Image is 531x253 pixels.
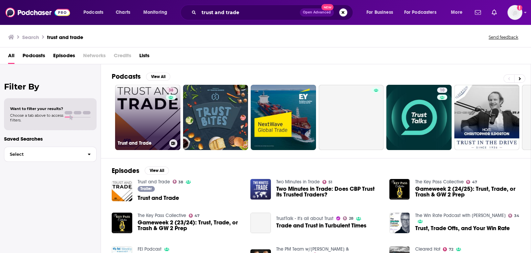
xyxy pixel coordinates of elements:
[489,7,499,18] a: Show notifications dropdown
[507,5,522,20] button: Show profile menu
[443,247,453,251] a: 72
[114,50,131,64] span: Credits
[415,179,463,185] a: The Key Pass Collective
[115,85,180,150] a: 38Trust and Trade
[173,180,183,184] a: 38
[112,167,169,175] a: EpisodesView All
[143,8,167,17] span: Monitoring
[189,214,200,218] a: 47
[79,7,112,18] button: open menu
[386,85,452,150] a: 10
[22,34,39,40] h3: Search
[517,5,522,10] svg: Add a profile image
[47,34,83,40] h3: trust and trade
[83,50,106,64] span: Networks
[138,246,162,252] a: FEI Podcast
[166,87,176,93] a: 38
[23,50,45,64] a: Podcasts
[138,213,186,218] a: The Key Pass Collective
[507,5,522,20] img: User Profile
[53,50,75,64] a: Episodes
[449,248,453,251] span: 72
[303,11,331,14] span: Open Advanced
[138,179,170,185] a: Trust and Trade
[415,213,505,218] a: The Win Rate Podcast with Andy Paul
[415,225,509,231] a: Trust, Trade Offs, and Your Win Rate
[138,220,243,231] a: Gameweek 2 (23/24): Trust, Trade, or Trash & GW 2 Prep
[508,214,519,218] a: 34
[250,179,271,200] img: Two Minutes in Trade: Does CBP Trust its Trusted Traders?
[187,5,359,20] div: Search podcasts, credits, & more...
[415,246,440,252] a: Cleared Hot
[112,72,170,81] a: PodcastsView All
[139,7,176,18] button: open menu
[111,7,134,18] a: Charts
[112,72,141,81] h2: Podcasts
[4,82,97,92] h2: Filter By
[116,8,130,17] span: Charts
[321,4,333,10] span: New
[507,5,522,20] span: Logged in as TeemsPR
[487,34,520,40] button: Send feedback
[472,181,477,184] span: 47
[389,213,410,233] img: Trust, Trade Offs, and Your Win Rate
[139,50,149,64] a: Lists
[451,8,462,17] span: More
[328,181,332,184] span: 51
[300,8,334,16] button: Open AdvancedNew
[276,223,366,228] a: Trade and Trust in Turbulent Times
[140,187,152,191] span: Trailer
[415,186,520,197] a: Gameweek 2 (24/25): Trust, Trade, or Trash & GW 2 Prep
[145,167,169,175] button: View All
[349,217,353,220] span: 28
[250,213,271,233] a: Trade and Trust in Turbulent Times
[404,8,436,17] span: For Podcasters
[178,181,183,184] span: 38
[389,179,410,200] img: Gameweek 2 (24/25): Trust, Trade, or Trash & GW 2 Prep
[446,7,471,18] button: open menu
[4,147,97,162] button: Select
[10,113,63,122] span: Choose a tab above to access filters.
[10,106,63,111] span: Want to filter your results?
[169,87,173,94] span: 38
[343,216,353,220] a: 28
[118,140,167,146] h3: Trust and Trade
[138,195,179,201] a: Trust and Trade
[199,7,300,18] input: Search podcasts, credits, & more...
[83,8,103,17] span: Podcasts
[4,152,82,156] span: Select
[400,7,446,18] button: open menu
[362,7,401,18] button: open menu
[112,213,132,233] img: Gameweek 2 (23/24): Trust, Trade, or Trash & GW 2 Prep
[4,136,97,142] p: Saved Searches
[112,167,139,175] h2: Episodes
[8,50,14,64] a: All
[322,180,332,184] a: 51
[276,216,333,221] a: TrustTalk - It's all about Trust
[112,181,132,201] img: Trust and Trade
[437,87,447,93] a: 10
[146,73,170,81] button: View All
[366,8,393,17] span: For Business
[466,180,477,184] a: 47
[276,179,320,185] a: Two Minutes in Trade
[276,186,381,197] a: Two Minutes in Trade: Does CBP Trust its Trusted Traders?
[472,7,484,18] a: Show notifications dropdown
[5,6,70,19] img: Podchaser - Follow, Share and Rate Podcasts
